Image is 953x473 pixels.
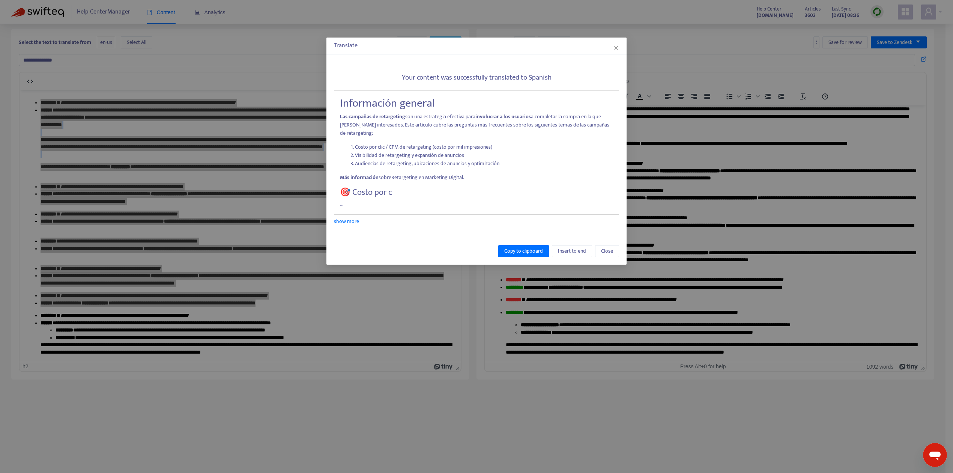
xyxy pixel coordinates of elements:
[340,94,435,113] span: Información general
[340,112,405,121] strong: Las campañas de retargeting
[340,113,613,137] p: son una estrategia efectiva para a completar la compra en la que [PERSON_NAME] interesados. Este ...
[334,90,619,215] div: ...
[334,217,359,226] a: show more
[595,245,619,257] button: Close
[340,187,613,197] h4: 🎯 Costo por c
[334,41,619,50] div: Translate
[340,173,613,182] p: sobre .
[504,247,543,255] span: Copy to clipboard
[391,173,463,182] a: Retargeting en Marketing Digital
[355,159,499,168] a: Audiencias de retargeting, ubicaciones de anuncios y optimización
[613,45,619,51] span: close
[498,245,549,257] button: Copy to clipboard
[340,173,379,182] strong: Más información
[558,247,586,255] span: Insert to end
[355,151,464,160] a: Visibilidad de retargeting y expansión de anuncios
[475,112,531,121] strong: involucrar a los usuarios
[923,443,947,467] iframe: Botón para iniciar la ventana de mensajería
[334,74,619,82] h5: Your content was successfully translated to Spanish
[612,44,620,52] button: Close
[601,247,613,255] span: Close
[552,245,592,257] button: Insert to end
[355,143,492,151] a: Costo por clic / CPM de retargeting (costo por mil impresiones)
